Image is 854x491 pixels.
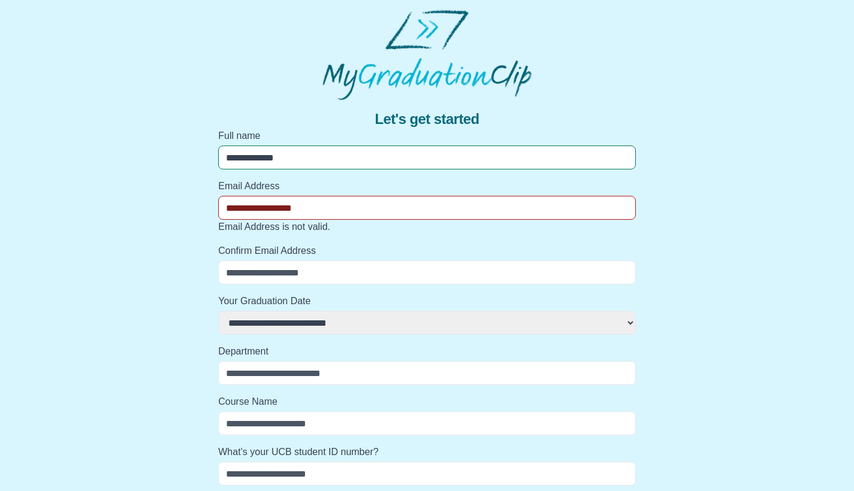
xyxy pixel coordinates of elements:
img: MyGraduationClip [322,10,531,100]
label: Department [218,344,636,359]
span: Email Address is not valid. [218,222,330,232]
label: Email Address [218,179,636,193]
label: Your Graduation Date [218,294,636,308]
label: What’s your UCB student ID number? [218,445,636,459]
label: Course Name [218,395,636,409]
span: Let's get started [375,110,479,129]
label: Full name [218,129,636,143]
label: Confirm Email Address [218,244,636,258]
